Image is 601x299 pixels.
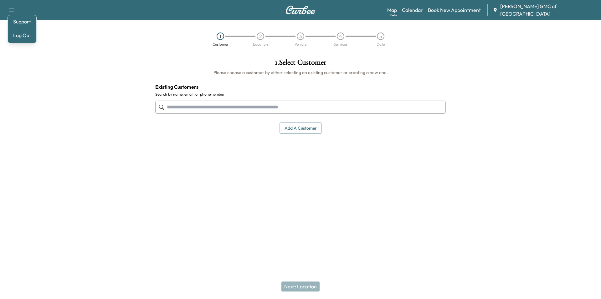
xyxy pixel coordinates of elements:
div: 5 [377,32,384,40]
img: Curbee Logo [285,6,316,14]
h4: Existing Customers [155,83,446,91]
span: [PERSON_NAME] GMC of [GEOGRAPHIC_DATA] [500,2,596,17]
button: Add a customer [280,122,322,134]
div: Services [334,42,347,46]
div: Customer [213,42,229,46]
a: Calendar [402,6,423,14]
a: MapBeta [387,6,397,14]
div: Location [253,42,268,46]
div: Date [377,42,385,46]
a: Support [10,18,34,25]
a: Book New Appointment [428,6,481,14]
div: 4 [337,32,344,40]
h1: 1 . Select Customer [155,59,446,69]
div: 2 [257,32,264,40]
div: 1 [217,32,224,40]
div: Vehicle [295,42,306,46]
div: 3 [297,32,304,40]
div: Beta [390,13,397,17]
h6: Please choose a customer by either selecting an existing customer or creating a new one. [155,69,446,76]
button: Log Out [10,30,34,40]
label: Search by name, email, or phone number [155,92,446,97]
